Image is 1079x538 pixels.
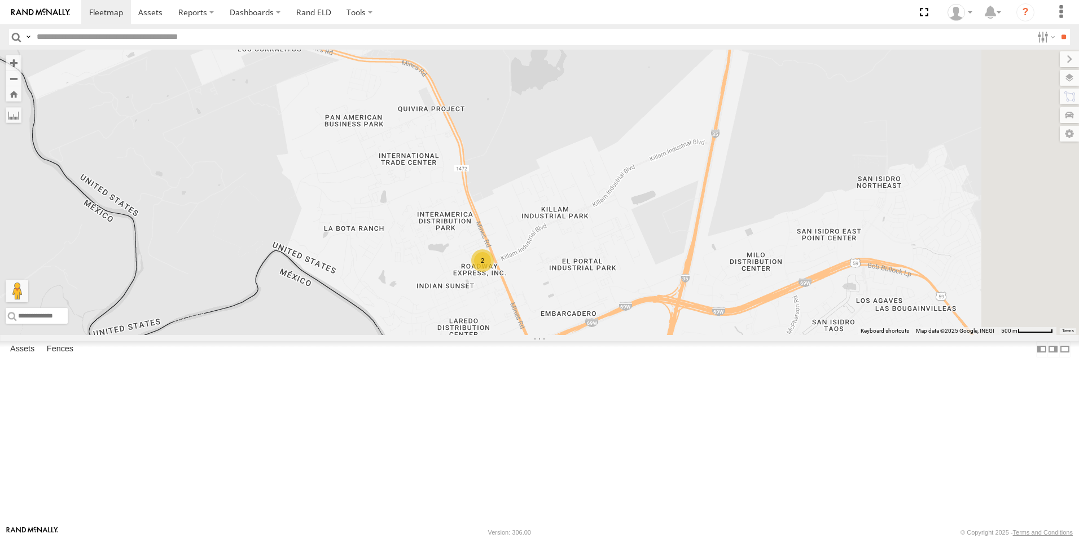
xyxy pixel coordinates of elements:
img: rand-logo.svg [11,8,70,16]
label: Hide Summary Table [1059,341,1071,358]
a: Terms (opens in new tab) [1062,329,1074,333]
label: Assets [5,341,40,357]
label: Dock Summary Table to the Left [1036,341,1047,358]
div: Version: 306.00 [488,529,531,536]
button: Keyboard shortcuts [861,327,909,335]
button: Drag Pegman onto the map to open Street View [6,280,28,302]
div: 2 [471,249,494,272]
span: 500 m [1001,328,1017,334]
label: Map Settings [1060,126,1079,142]
div: © Copyright 2025 - [960,529,1073,536]
span: Map data ©2025 Google, INEGI [916,328,994,334]
a: Visit our Website [6,527,58,538]
button: Map Scale: 500 m per 59 pixels [998,327,1056,335]
label: Search Filter Options [1033,29,1057,45]
label: Search Query [24,29,33,45]
label: Fences [41,341,79,357]
i: ? [1016,3,1034,21]
button: Zoom Home [6,86,21,102]
button: Zoom in [6,55,21,70]
label: Dock Summary Table to the Right [1047,341,1059,358]
div: Daniel Del Muro [944,4,976,21]
label: Measure [6,107,21,123]
a: Terms and Conditions [1013,529,1073,536]
button: Zoom out [6,70,21,86]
